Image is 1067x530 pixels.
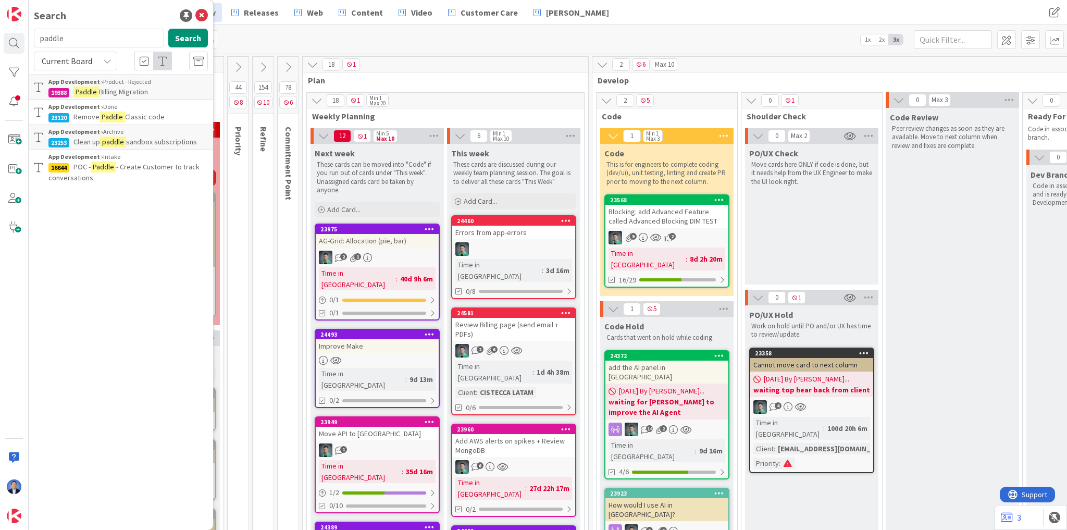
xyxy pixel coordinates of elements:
p: This is for engineers to complete coding (dev/ui), unit testing, linting and create PR prior to m... [606,161,727,186]
div: 24460Errors from app-errors [452,216,575,239]
span: 3x [889,34,903,45]
span: Classic code [125,112,165,121]
span: : [396,273,398,285]
a: App Development ›Intake16644POC -Paddle- Create Customer to track conversations [29,150,213,186]
div: Time in [GEOGRAPHIC_DATA] [319,267,396,290]
div: 23358 [750,349,873,358]
span: 1 / 2 [329,487,339,498]
div: Max 10 [655,62,674,67]
span: 0 [761,94,779,107]
span: Content [351,6,383,19]
span: 2 [660,425,667,432]
img: VP [455,242,469,256]
span: 1x [861,34,875,45]
div: [EMAIL_ADDRESS][DOMAIN_NAME] [775,443,895,454]
div: 3d 16m [543,265,572,276]
div: VP [452,242,575,256]
span: 0/6 [466,402,476,413]
span: 0 [1049,151,1067,164]
span: : [525,483,527,494]
span: 4/6 [619,466,629,477]
span: 14 [646,425,653,432]
span: 1 [346,94,364,107]
span: 18 [322,58,340,71]
div: Time in [GEOGRAPHIC_DATA] [455,477,525,500]
span: 2x [875,34,889,45]
span: - Create Customer to track conversations [48,162,200,182]
div: VP [316,443,439,457]
div: 24493 [316,330,439,339]
div: 23923 [610,490,728,497]
span: Add Card... [464,196,497,206]
b: App Development › [48,103,103,110]
div: VP [452,460,575,474]
span: 1 [354,253,361,260]
span: 0 [768,130,786,142]
div: 24581 [457,310,575,317]
span: 9 [630,233,637,240]
span: sandbox subscriptions [126,137,197,146]
p: These cards can be moved into "Code" if you run out of cards under "This week". Unassigned cards ... [317,161,438,194]
div: Time in [GEOGRAPHIC_DATA] [455,259,542,282]
img: VP [455,344,469,358]
div: AG-Grid: Allocation (pie, bar) [316,234,439,248]
span: PO/UX Hold [749,310,793,320]
img: VP [609,231,622,244]
span: 0/2 [466,504,476,515]
span: 6 [632,58,650,71]
span: 18 [327,94,344,107]
a: App Development ›Archive23253Clean uppaddlesandbox subscriptions [29,125,213,150]
span: 0/1 [329,307,339,318]
div: Cannot move card to next column [750,358,873,372]
a: 24372add the AI panel in [GEOGRAPHIC_DATA][DATE] By [PERSON_NAME]...waiting for [PERSON_NAME] to ... [604,350,729,479]
span: This week [451,148,489,158]
div: Intake [48,152,208,162]
div: Client [753,443,774,454]
div: 23960Add AWS alerts on spikes + Review MongoDB [452,425,575,457]
div: VP [605,231,728,244]
div: 9d 13m [407,374,436,385]
span: 0 [1043,94,1060,107]
div: Min 1 [646,131,659,136]
a: Content [332,3,389,22]
a: 23975AG-Grid: Allocation (pie, bar)VPTime in [GEOGRAPHIC_DATA]:40d 9h 6m0/10/1 [315,224,440,321]
span: Current Board [42,56,92,66]
div: 23358 [755,350,873,357]
div: 23960 [452,425,575,434]
div: Min 1 [493,131,505,136]
mark: Paddle [91,162,116,172]
span: Code Hold [604,321,644,331]
div: 23568Blocking: add Advanced Feature called Advanced Blocking DIM TEST [605,195,728,228]
span: 44 [229,81,247,94]
mark: Paddle [73,87,99,97]
span: : [695,445,697,457]
a: Video [392,3,439,22]
span: : [402,466,403,477]
span: Support [22,2,47,14]
img: Visit kanbanzone.com [7,7,21,21]
span: 0/8 [466,286,476,297]
span: 5 [636,94,654,107]
span: Next week [315,148,355,158]
div: 16644 [48,163,69,172]
div: Time in [GEOGRAPHIC_DATA] [753,417,823,440]
span: 6 [477,462,483,469]
span: 2 [477,346,483,353]
span: 4 [775,402,781,409]
a: Customer Care [442,3,524,22]
span: 8 [229,96,247,108]
input: Quick Filter... [914,30,992,49]
div: 24493Improve Make [316,330,439,353]
div: VP [452,344,575,358]
div: 1d 4h 38m [534,366,572,378]
div: Client [455,387,476,398]
div: 0/1 [316,293,439,306]
span: : [542,265,543,276]
span: 78 [279,81,297,94]
span: Billing Migration [99,87,148,96]
span: 1 [623,130,641,142]
p: Move cards here ONLY if code is done, but it needs help from the UX Engineer to make the UI look ... [751,161,872,186]
div: 8d 2h 20m [687,253,725,265]
div: Time in [GEOGRAPHIC_DATA] [319,368,405,391]
div: Move API to [GEOGRAPHIC_DATA] [316,427,439,440]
